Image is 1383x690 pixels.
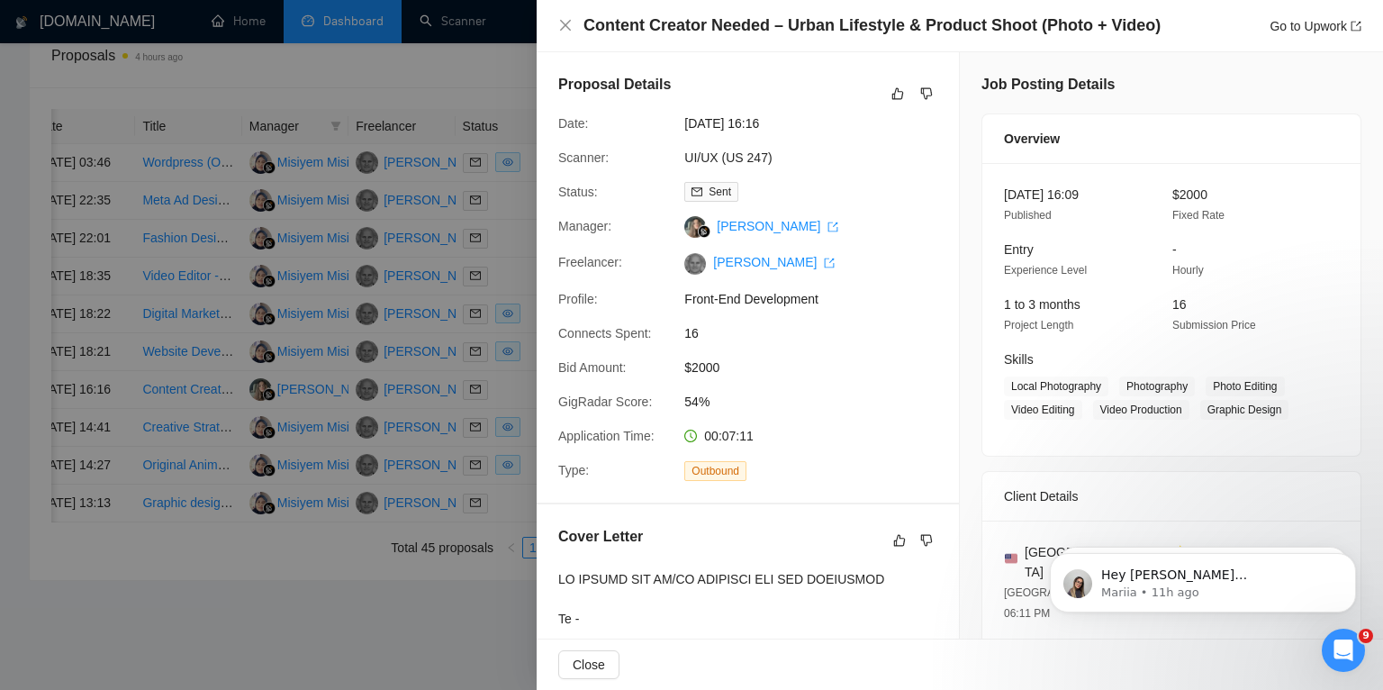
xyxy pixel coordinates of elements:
[1172,209,1225,222] span: Fixed Rate
[558,650,619,679] button: Close
[1005,552,1017,565] img: 🇺🇸
[893,533,906,548] span: like
[920,533,933,548] span: dislike
[1004,586,1116,620] span: [GEOGRAPHIC_DATA] 06:11 PM
[1172,297,1187,312] span: 16
[1359,629,1373,643] span: 9
[1172,242,1177,257] span: -
[1004,377,1108,396] span: Local Photography
[824,258,835,268] span: export
[889,530,910,551] button: like
[558,219,611,233] span: Manager:
[827,222,838,232] span: export
[1172,264,1204,277] span: Hourly
[684,253,706,275] img: c1KMYbSUufEWBls0-Guyemiimam7xLkkpV9MGfcmiomLFdC9vGXT7BBDYSdkZD-0uq
[558,360,627,375] span: Bid Amount:
[558,395,652,409] span: GigRadar Score:
[684,461,746,481] span: Outbound
[717,219,838,233] a: [PERSON_NAME] export
[684,358,954,377] span: $2000
[684,289,954,309] span: Front-End Development
[704,429,754,443] span: 00:07:11
[684,150,772,165] a: UI/UX (US 247)
[1172,187,1207,202] span: $2000
[887,83,908,104] button: like
[558,74,671,95] h5: Proposal Details
[1004,209,1052,222] span: Published
[583,14,1161,37] h4: Content Creator Needed – Urban Lifestyle & Product Shoot (Photo + Video)
[713,255,835,269] a: [PERSON_NAME] export
[1206,377,1284,396] span: Photo Editing
[1200,400,1289,420] span: Graphic Design
[558,185,598,199] span: Status:
[684,392,954,412] span: 54%
[891,86,904,101] span: like
[1004,400,1082,420] span: Video Editing
[920,86,933,101] span: dislike
[1172,319,1256,331] span: Submission Price
[558,429,655,443] span: Application Time:
[916,83,937,104] button: dislike
[1004,187,1079,202] span: [DATE] 16:09
[1004,264,1087,277] span: Experience Level
[1004,129,1060,149] span: Overview
[558,463,589,477] span: Type:
[698,225,710,238] img: gigradar-bm.png
[558,326,652,340] span: Connects Spent:
[709,186,731,198] span: Sent
[573,655,605,675] span: Close
[558,116,588,131] span: Date:
[1004,297,1080,312] span: 1 to 3 months
[1119,377,1195,396] span: Photography
[1023,515,1383,641] iframe: Intercom notifications message
[558,292,598,306] span: Profile:
[916,530,937,551] button: dislike
[1004,319,1073,331] span: Project Length
[558,526,643,548] h5: Cover Letter
[558,255,622,269] span: Freelancer:
[691,186,702,197] span: mail
[1093,400,1189,420] span: Video Production
[684,430,697,442] span: clock-circle
[558,18,573,33] button: Close
[981,74,1115,95] h5: Job Posting Details
[1322,629,1365,672] iframe: Intercom live chat
[684,323,954,343] span: 16
[684,113,954,133] span: [DATE] 16:16
[1351,21,1361,32] span: export
[1270,19,1361,33] a: Go to Upworkexport
[558,18,573,32] span: close
[558,150,609,165] span: Scanner:
[1004,472,1339,521] div: Client Details
[1004,352,1034,367] span: Skills
[1004,242,1034,257] span: Entry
